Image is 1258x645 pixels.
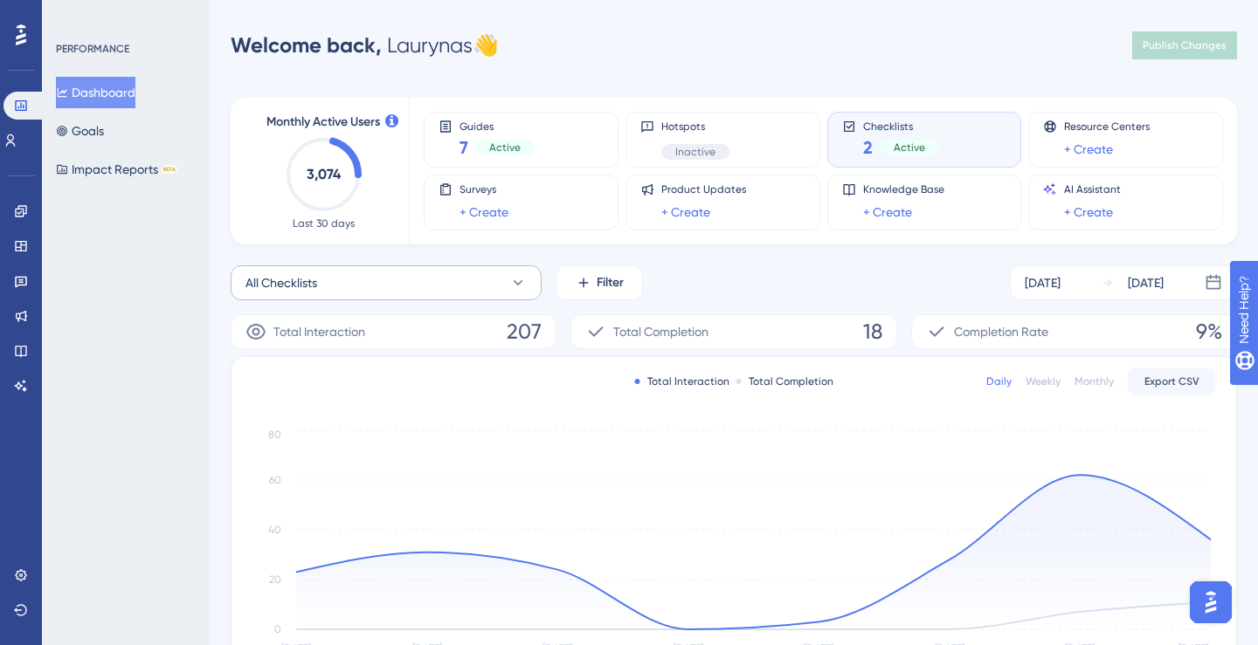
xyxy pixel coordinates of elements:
[736,374,833,388] div: Total Completion
[613,321,708,342] span: Total Completion
[274,623,281,635] tspan: 0
[56,42,129,56] div: PERFORMANCE
[1064,182,1121,196] span: AI Assistant
[268,524,281,536] tspan: 40
[1144,374,1199,388] span: Export CSV
[460,120,535,132] span: Guides
[661,202,710,223] a: + Create
[269,573,281,586] tspan: 20
[556,265,643,300] button: Filter
[460,135,468,160] span: 7
[1128,272,1164,293] div: [DATE]
[863,318,882,346] span: 18
[986,374,1012,388] div: Daily
[56,77,135,108] button: Dashboard
[460,182,508,196] span: Surveys
[1026,374,1061,388] div: Weekly
[954,321,1048,342] span: Completion Rate
[675,145,715,159] span: Inactive
[863,120,939,132] span: Checklists
[231,31,499,59] div: Laurynas 👋
[1185,576,1237,628] iframe: UserGuiding AI Assistant Launcher
[245,272,317,293] span: All Checklists
[661,182,746,196] span: Product Updates
[1128,367,1215,395] button: Export CSV
[56,154,177,185] button: Impact ReportsBETA
[1196,318,1222,346] span: 9%
[1064,139,1113,160] a: + Create
[269,474,281,486] tspan: 60
[1132,31,1237,59] button: Publish Changes
[41,4,109,25] span: Need Help?
[597,272,624,293] span: Filter
[268,429,281,441] tspan: 80
[460,202,508,223] a: + Create
[863,202,912,223] a: + Create
[1143,38,1227,52] span: Publish Changes
[231,32,382,58] span: Welcome back,
[162,165,177,174] div: BETA
[307,166,342,182] text: 3,074
[661,120,729,134] span: Hotspots
[507,318,542,346] span: 207
[56,115,104,147] button: Goals
[293,216,355,230] span: Last 30 days
[1075,374,1114,388] div: Monthly
[894,141,925,154] span: Active
[273,321,365,342] span: Total Interaction
[635,374,729,388] div: Total Interaction
[863,135,873,160] span: 2
[1064,120,1150,134] span: Resource Centers
[266,112,380,133] span: Monthly Active Users
[1064,202,1113,223] a: + Create
[489,141,521,154] span: Active
[1025,272,1061,293] div: [DATE]
[231,265,542,300] button: All Checklists
[863,182,944,196] span: Knowledge Base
